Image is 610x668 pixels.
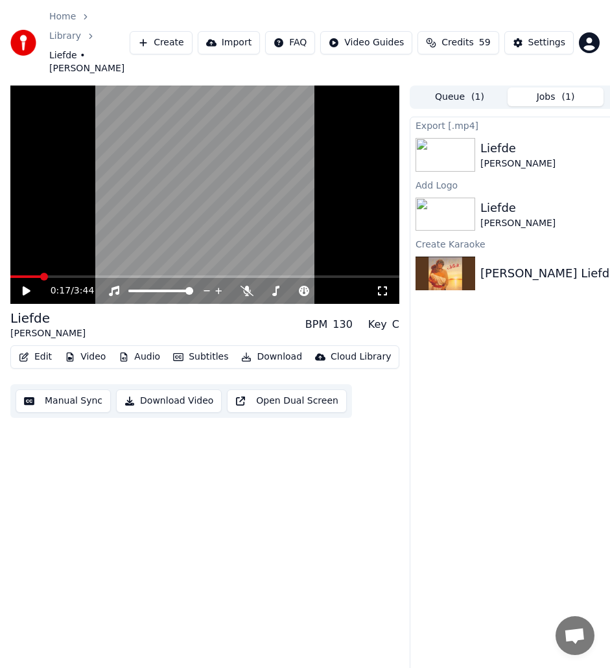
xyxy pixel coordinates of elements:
[368,317,387,332] div: Key
[331,351,391,363] div: Cloud Library
[60,348,111,366] button: Video
[480,199,556,217] div: Liefde
[305,317,327,332] div: BPM
[562,91,575,104] span: ( 1 )
[198,31,260,54] button: Import
[320,31,412,54] button: Video Guides
[49,10,130,75] nav: breadcrumb
[74,284,94,297] span: 3:44
[51,284,82,297] div: /
[333,317,353,332] div: 130
[417,31,499,54] button: Credits59
[479,36,491,49] span: 59
[441,36,473,49] span: Credits
[471,91,484,104] span: ( 1 )
[528,36,565,49] div: Settings
[480,157,556,170] div: [PERSON_NAME]
[508,87,604,106] button: Jobs
[130,31,193,54] button: Create
[412,87,508,106] button: Queue
[480,139,556,157] div: Liefde
[480,217,556,230] div: [PERSON_NAME]
[227,389,347,413] button: Open Dual Screen
[392,317,399,332] div: C
[49,10,76,23] a: Home
[504,31,574,54] button: Settings
[51,284,71,297] span: 0:17
[49,30,81,43] a: Library
[14,348,57,366] button: Edit
[113,348,165,366] button: Audio
[556,616,594,655] a: Open de chat
[49,49,130,75] span: Liefde • [PERSON_NAME]
[116,389,222,413] button: Download Video
[10,309,86,327] div: Liefde
[168,348,233,366] button: Subtitles
[16,389,111,413] button: Manual Sync
[10,327,86,340] div: [PERSON_NAME]
[10,30,36,56] img: youka
[265,31,315,54] button: FAQ
[236,348,307,366] button: Download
